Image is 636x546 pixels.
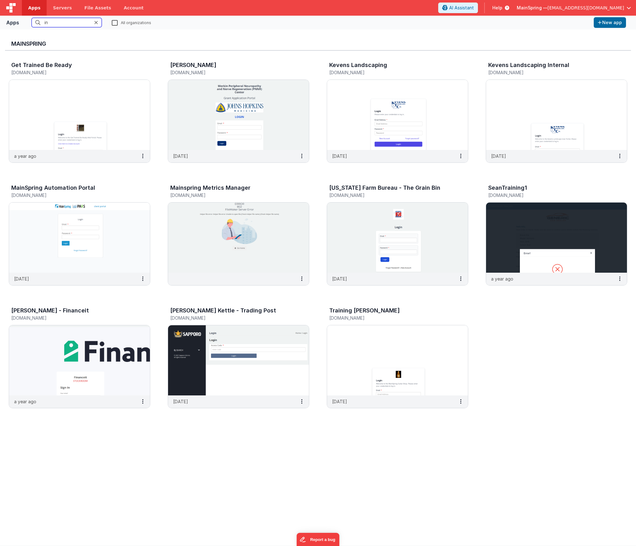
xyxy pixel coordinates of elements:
[170,70,294,75] h5: [DOMAIN_NAME]
[14,276,29,282] p: [DATE]
[11,62,72,68] h3: Get Trained Be Ready
[11,316,135,320] h5: [DOMAIN_NAME]
[488,70,612,75] h5: [DOMAIN_NAME]
[329,307,400,314] h3: Training [PERSON_NAME]
[297,533,340,546] iframe: Marker.io feedback button
[492,5,502,11] span: Help
[594,17,626,28] button: New app
[332,398,347,405] p: [DATE]
[329,193,453,198] h5: [DOMAIN_NAME]
[28,5,40,11] span: Apps
[488,193,612,198] h5: [DOMAIN_NAME]
[6,19,19,26] div: Apps
[329,70,453,75] h5: [DOMAIN_NAME]
[488,62,569,68] h3: Kevens Landscaping Internal
[329,185,440,191] h3: [US_STATE] Farm Bureau - The Grain Bin
[491,276,513,282] p: a year ago
[32,18,102,27] input: Search apps
[14,398,36,405] p: a year ago
[85,5,111,11] span: File Assets
[170,193,294,198] h5: [DOMAIN_NAME]
[438,3,478,13] button: AI Assistant
[11,185,95,191] h3: MainSpring Automation Portal
[170,316,294,320] h5: [DOMAIN_NAME]
[173,153,188,159] p: [DATE]
[329,62,387,68] h3: Kevens Landscaping
[112,19,151,25] label: All organizations
[329,316,453,320] h5: [DOMAIN_NAME]
[449,5,474,11] span: AI Assistant
[11,41,625,47] h3: MainSpring
[517,5,631,11] button: MainSpring — [EMAIL_ADDRESS][DOMAIN_NAME]
[332,276,347,282] p: [DATE]
[14,153,36,159] p: a year ago
[11,70,135,75] h5: [DOMAIN_NAME]
[488,185,527,191] h3: SeanTraining1
[173,398,188,405] p: [DATE]
[53,5,72,11] span: Servers
[170,62,216,68] h3: [PERSON_NAME]
[170,185,250,191] h3: Mainspring Metrics Manager
[11,193,135,198] h5: [DOMAIN_NAME]
[491,153,506,159] p: [DATE]
[332,153,347,159] p: [DATE]
[547,5,624,11] span: [EMAIL_ADDRESS][DOMAIN_NAME]
[517,5,547,11] span: MainSpring —
[11,307,89,314] h3: [PERSON_NAME] - Financeit
[170,307,276,314] h3: [PERSON_NAME] Kettle - Trading Post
